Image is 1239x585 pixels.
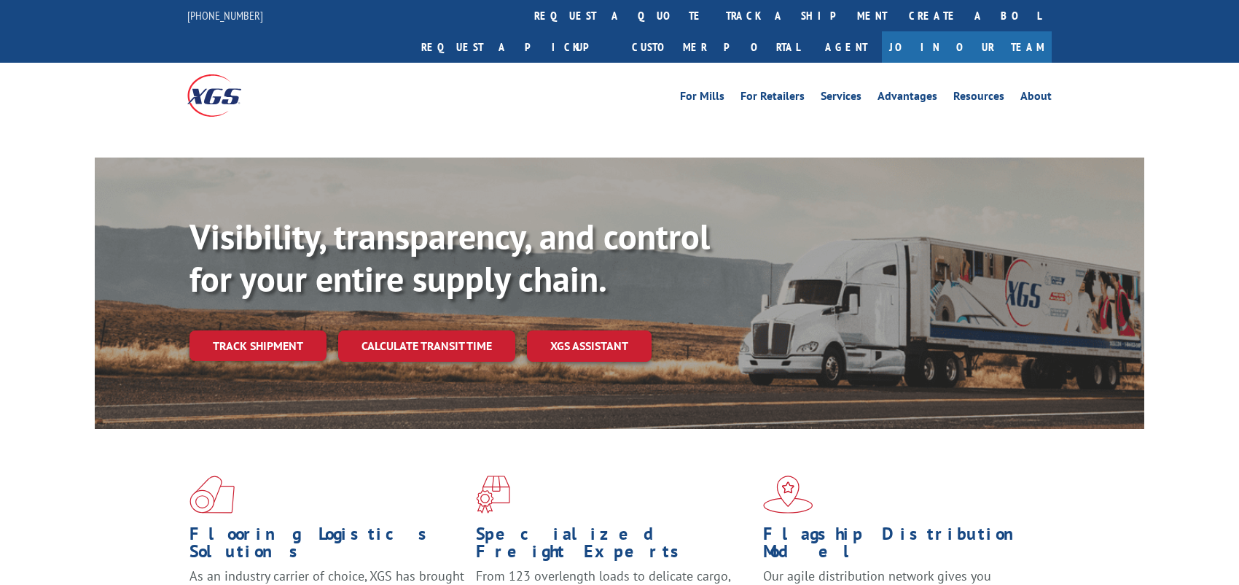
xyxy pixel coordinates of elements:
a: Track shipment [189,330,327,361]
a: Calculate transit time [338,330,515,362]
h1: Specialized Freight Experts [476,525,751,567]
img: xgs-icon-focused-on-flooring-red [476,476,510,514]
h1: Flooring Logistics Solutions [189,525,465,567]
a: Customer Portal [621,31,810,63]
a: For Mills [680,90,724,106]
a: Agent [810,31,882,63]
a: Resources [953,90,1004,106]
a: About [1020,90,1052,106]
img: xgs-icon-flagship-distribution-model-red [763,476,813,514]
a: XGS ASSISTANT [527,330,652,362]
a: Services [821,90,861,106]
a: For Retailers [740,90,805,106]
b: Visibility, transparency, and control for your entire supply chain. [189,214,710,301]
a: [PHONE_NUMBER] [187,8,263,23]
h1: Flagship Distribution Model [763,525,1039,567]
a: Join Our Team [882,31,1052,63]
a: Request a pickup [410,31,621,63]
img: xgs-icon-total-supply-chain-intelligence-red [189,476,235,514]
a: Advantages [878,90,937,106]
